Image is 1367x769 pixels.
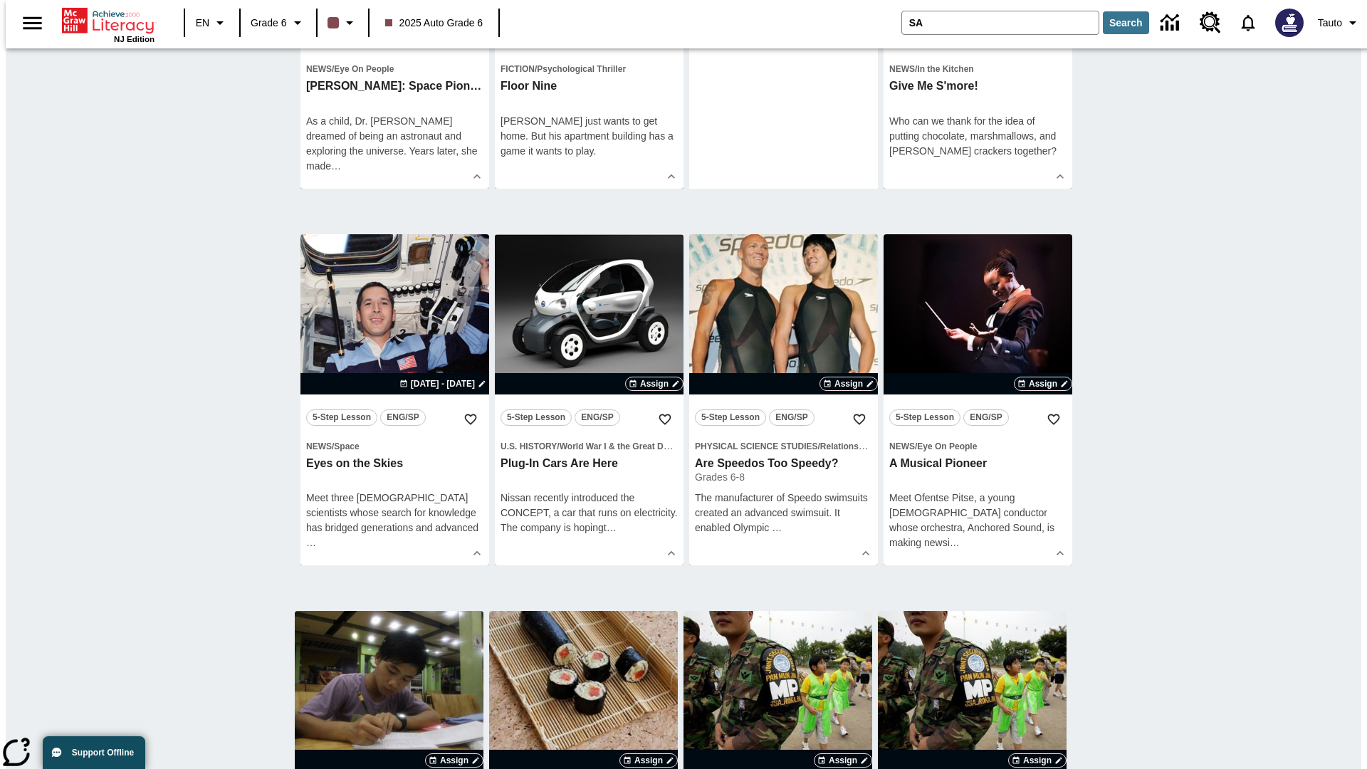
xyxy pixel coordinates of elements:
[306,441,332,451] span: News
[332,64,334,74] span: /
[769,409,815,426] button: ENG/SP
[889,64,915,74] span: News
[306,114,483,174] div: As a child, Dr. [PERSON_NAME] dreamed of being an astronaut and exploring the universe. Years lat...
[775,410,807,425] span: ENG/SP
[619,753,678,768] button: Assign Choose Dates
[385,16,483,31] span: 2025 Auto Grade 6
[661,166,682,187] button: Show Details
[889,491,1067,550] div: Meet Ofentse Pitse, a young [DEMOGRAPHIC_DATA] conductor whose orchestra, Anchored Sound, is maki...
[196,16,209,31] span: EN
[501,439,678,454] span: Topic: U.S. History/World War I & the Great Depression
[387,410,419,425] span: ENG/SP
[695,439,872,454] span: Topic: Physical Science Studies/Relationships of Force and Motion
[1312,10,1367,36] button: Profile/Settings
[501,441,557,451] span: U.S. History
[889,61,1067,76] span: Topic: News/In the Kitchen
[889,114,1067,159] div: Who can we thank for the idea of putting chocolate, marshmallows, and [PERSON_NAME] crackers toge...
[889,441,915,451] span: News
[501,64,535,74] span: Fiction
[855,543,876,564] button: Show Details
[634,754,663,767] span: Assign
[507,410,565,425] span: 5-Step Lesson
[501,491,678,535] div: Nissan recently introduced the CONCEPT, a car that runs on electricity. The company is hoping
[896,410,954,425] span: 5-Step Lesson
[1318,16,1342,31] span: Tauto
[695,441,817,451] span: Physical Science Studies
[334,441,359,451] span: Space
[607,522,617,533] span: …
[695,491,872,535] div: The manufacturer of Speedo swimsuits created an advanced swimsuit. It enabled Olympic
[501,79,678,94] h3: Floor Nine
[575,409,620,426] button: ENG/SP
[322,10,364,36] button: Class color is dark brown. Change class color
[1029,377,1057,390] span: Assign
[313,410,371,425] span: 5-Step Lesson
[652,407,678,432] button: Add to Favorites
[43,736,145,769] button: Support Offline
[535,64,537,74] span: /
[501,61,678,76] span: Topic: Fiction/Psychological Thriller
[814,753,872,768] button: Assign Choose Dates
[189,10,235,36] button: Language: EN, Select a language
[1049,543,1071,564] button: Show Details
[458,407,483,432] button: Add to Favorites
[501,114,678,159] div: [PERSON_NAME] just wants to get home. But his apartment building has a game it wants to play.
[829,754,857,767] span: Assign
[306,439,483,454] span: Topic: News/Space
[695,409,766,426] button: 5-Step Lesson
[334,64,394,74] span: Eye On People
[325,160,331,172] span: e
[11,2,53,44] button: Open side menu
[1041,407,1067,432] button: Add to Favorites
[970,410,1002,425] span: ENG/SP
[1191,4,1230,42] a: Resource Center, Will open in new tab
[332,441,334,451] span: /
[889,79,1067,94] h3: Give Me S'more!
[62,6,154,35] a: Home
[114,35,154,43] span: NJ Edition
[902,11,1099,34] input: search field
[306,537,316,548] span: …
[557,441,559,451] span: /
[834,377,863,390] span: Assign
[62,5,154,43] div: Home
[1230,4,1267,41] a: Notifications
[306,456,483,471] h3: Eyes on the Skies
[581,410,613,425] span: ENG/SP
[889,439,1067,454] span: Topic: News/Eye On People
[331,160,341,172] span: …
[411,377,475,390] span: [DATE] - [DATE]
[604,522,607,533] span: t
[537,64,626,74] span: Psychological Thriller
[817,441,819,451] span: /
[397,377,489,390] button: Oct 10 - Oct 10 Choose Dates
[245,10,312,36] button: Grade: Grade 6, Select a grade
[473,522,478,533] span: d
[950,537,960,548] span: …
[948,537,950,548] span: i
[915,441,917,451] span: /
[819,377,878,391] button: Assign Choose Dates
[625,377,683,391] button: Assign Choose Dates
[847,407,872,432] button: Add to Favorites
[306,409,377,426] button: 5-Step Lesson
[501,456,678,471] h3: Plug-In Cars Are Here
[1023,754,1052,767] span: Assign
[306,64,332,74] span: News
[425,753,483,768] button: Assign Choose Dates
[1049,166,1071,187] button: Show Details
[661,543,682,564] button: Show Details
[917,64,973,74] span: In the Kitchen
[72,748,134,758] span: Support Offline
[466,166,488,187] button: Show Details
[963,409,1009,426] button: ENG/SP
[1152,4,1191,43] a: Data Center
[300,234,489,566] div: lesson details
[466,543,488,564] button: Show Details
[889,456,1067,471] h3: A Musical Pioneer
[917,441,977,451] span: Eye On People
[640,377,669,390] span: Assign
[560,441,704,451] span: World War I & the Great Depression
[701,410,760,425] span: 5-Step Lesson
[495,234,683,566] div: lesson details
